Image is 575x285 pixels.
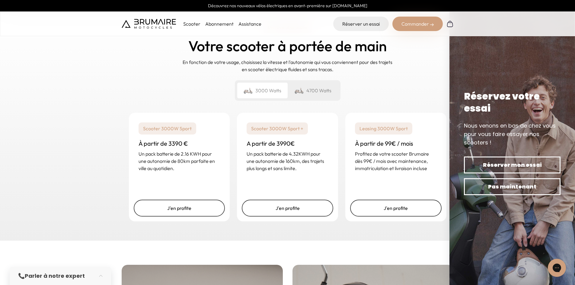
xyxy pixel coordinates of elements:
[183,20,200,27] p: Scooter
[446,20,454,27] img: Panier
[355,150,437,172] p: Profitez de votre scooter Brumaire dès 99€ / mois avec maintenance, immatriculation et livraison ...
[139,122,196,135] p: Scooter 3000W Sport
[242,200,333,217] a: J'en profite
[238,21,261,27] a: Assistance
[188,38,387,54] h2: Votre scooter à portée de main
[122,19,176,29] img: Brumaire Motocycles
[205,21,234,27] a: Abonnement
[392,17,443,31] div: Commander
[139,150,220,172] p: Un pack batterie de 2.16 KWH pour une autonomie de 80km parfaite en ville au quotidien.
[545,257,569,279] iframe: Gorgias live chat messenger
[134,200,225,217] a: J'en profite
[430,23,434,27] img: right-arrow-2.png
[182,59,393,73] p: En fonction de votre usage, choisissez la vitesse et l'autonomie qui vous conviennent pour des tr...
[139,139,220,148] h3: À partir de 3390 €
[350,200,442,217] a: J'en profite
[333,17,389,31] a: Réserver un essai
[247,139,328,148] h3: A partir de 3990€
[237,83,288,98] div: 3000 Watts
[247,122,308,135] p: Scooter 3000W Sport +
[355,139,437,148] h3: À partir de 99€ / mois
[247,150,328,172] p: Un pack batterie de 4.32KWH pour une autonomie de 160km, des trajets plus longs et sans limite.
[288,83,338,98] div: 4700 Watts
[355,122,412,135] p: Leasing 3000W Sport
